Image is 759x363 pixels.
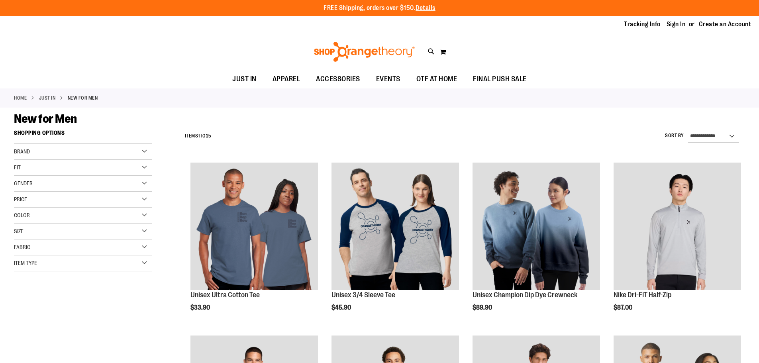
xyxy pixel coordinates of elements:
div: product [610,159,745,332]
span: Color [14,212,30,218]
span: $45.90 [331,304,352,311]
span: EVENTS [376,70,400,88]
span: $89.90 [473,304,493,311]
span: New for Men [14,112,77,126]
div: product [186,159,322,332]
span: Fit [14,164,21,171]
a: Unisex Champion Dip Dye Crewneck [473,291,577,299]
a: Tracking Info [624,20,661,29]
a: Nike Dri-FIT Half-Zip [614,163,741,291]
span: $33.90 [190,304,211,311]
a: Unisex Ultra Cotton Tee [190,291,260,299]
img: Nike Dri-FIT Half-Zip [614,163,741,290]
span: Item Type [14,260,37,266]
a: Sign In [667,20,686,29]
span: Price [14,196,27,202]
a: Nike Dri-FIT Half-Zip [614,291,671,299]
a: Unisex 3/4 Sleeve Tee [331,163,459,291]
img: Unisex Champion Dip Dye Crewneck [473,163,600,290]
span: Brand [14,148,30,155]
img: Unisex Ultra Cotton Tee [190,163,318,290]
a: Unisex 3/4 Sleeve Tee [331,291,395,299]
p: FREE Shipping, orders over $150. [324,4,435,13]
span: 1 [198,133,200,139]
span: 25 [206,133,212,139]
a: Create an Account [699,20,751,29]
span: APPAREL [273,70,300,88]
a: Home [14,94,27,102]
span: JUST IN [232,70,257,88]
span: OTF AT HOME [416,70,457,88]
div: product [469,159,604,332]
span: Fabric [14,244,30,250]
a: Details [416,4,435,12]
strong: New for Men [68,94,98,102]
strong: Shopping Options [14,126,152,144]
div: product [328,159,463,332]
span: ACCESSORIES [316,70,360,88]
img: Unisex 3/4 Sleeve Tee [331,163,459,290]
a: Unisex Champion Dip Dye Crewneck [473,163,600,291]
a: Unisex Ultra Cotton Tee [190,163,318,291]
span: Size [14,228,24,234]
span: FINAL PUSH SALE [473,70,527,88]
label: Sort By [665,132,684,139]
span: $87.00 [614,304,633,311]
a: JUST IN [39,94,56,102]
img: Shop Orangetheory [313,42,416,62]
span: Gender [14,180,33,186]
h2: Items to [185,130,212,142]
